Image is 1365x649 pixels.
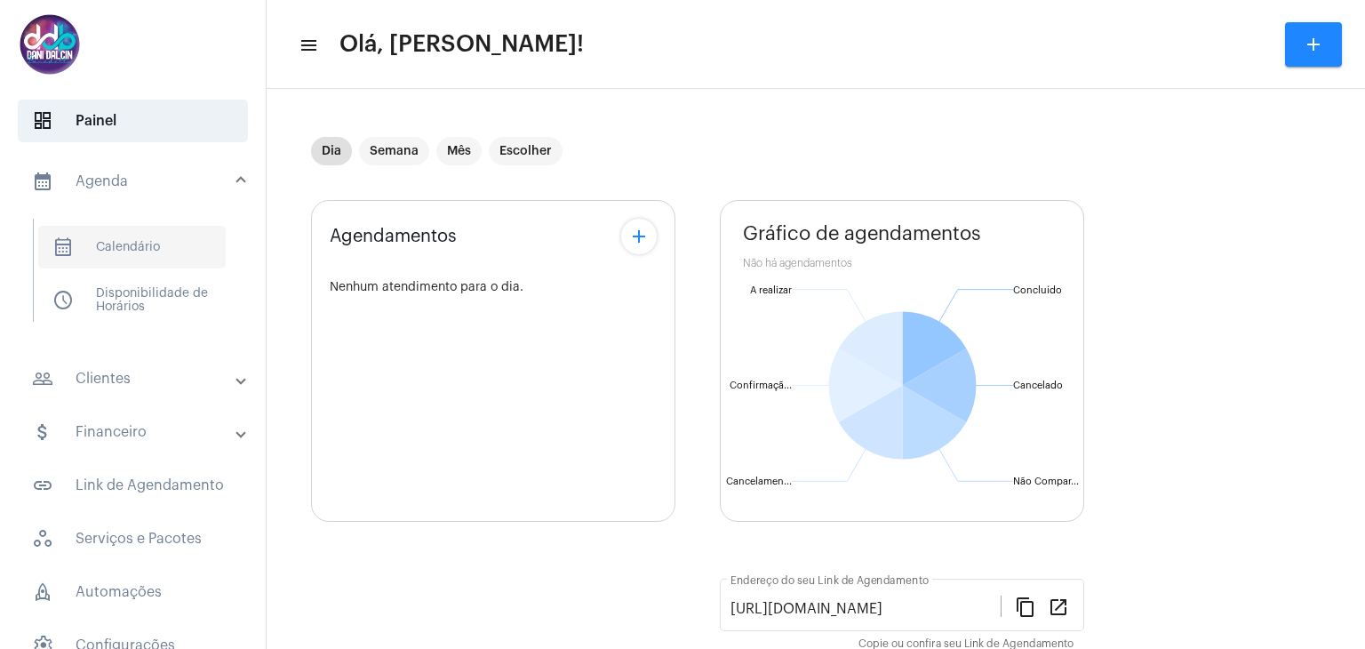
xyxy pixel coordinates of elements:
div: Nenhum atendimento para o dia. [330,281,657,294]
div: sidenav iconAgenda [11,210,266,347]
mat-panel-title: Financeiro [32,421,237,443]
span: Painel [18,100,248,142]
span: Agendamentos [330,227,457,246]
span: Disponibilidade de Horários [38,279,226,322]
mat-icon: open_in_new [1048,596,1069,617]
mat-icon: sidenav icon [32,171,53,192]
mat-chip: Escolher [489,137,563,165]
mat-chip: Mês [436,137,482,165]
mat-icon: add [628,226,650,247]
mat-icon: sidenav icon [299,35,316,56]
mat-panel-title: Agenda [32,171,237,192]
input: Link [730,601,1001,617]
mat-chip: Dia [311,137,352,165]
span: Olá, [PERSON_NAME]! [339,30,584,59]
span: sidenav icon [32,581,53,603]
mat-icon: sidenav icon [32,421,53,443]
span: sidenav icon [52,290,74,311]
img: 5016df74-caca-6049-816a-988d68c8aa82.png [14,9,85,80]
mat-icon: sidenav icon [32,475,53,496]
text: Não Compar... [1013,477,1079,486]
span: Calendário [38,226,226,268]
span: Link de Agendamento [18,464,248,507]
text: Cancelado [1013,381,1063,390]
span: Gráfico de agendamentos [743,223,981,244]
mat-expansion-panel-header: sidenav iconFinanceiro [11,411,266,453]
text: Cancelamen... [726,477,792,486]
mat-chip: Semana [359,137,429,165]
text: Concluído [1013,285,1062,295]
mat-expansion-panel-header: sidenav iconClientes [11,357,266,400]
mat-expansion-panel-header: sidenav iconAgenda [11,153,266,210]
span: Serviços e Pacotes [18,517,248,560]
text: A realizar [750,285,792,295]
mat-icon: add [1303,34,1324,55]
span: sidenav icon [32,528,53,549]
mat-icon: content_copy [1015,596,1036,617]
text: Confirmaçã... [730,381,792,391]
span: sidenav icon [32,110,53,132]
mat-panel-title: Clientes [32,368,237,389]
span: Automações [18,571,248,613]
span: sidenav icon [52,236,74,258]
mat-icon: sidenav icon [32,368,53,389]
